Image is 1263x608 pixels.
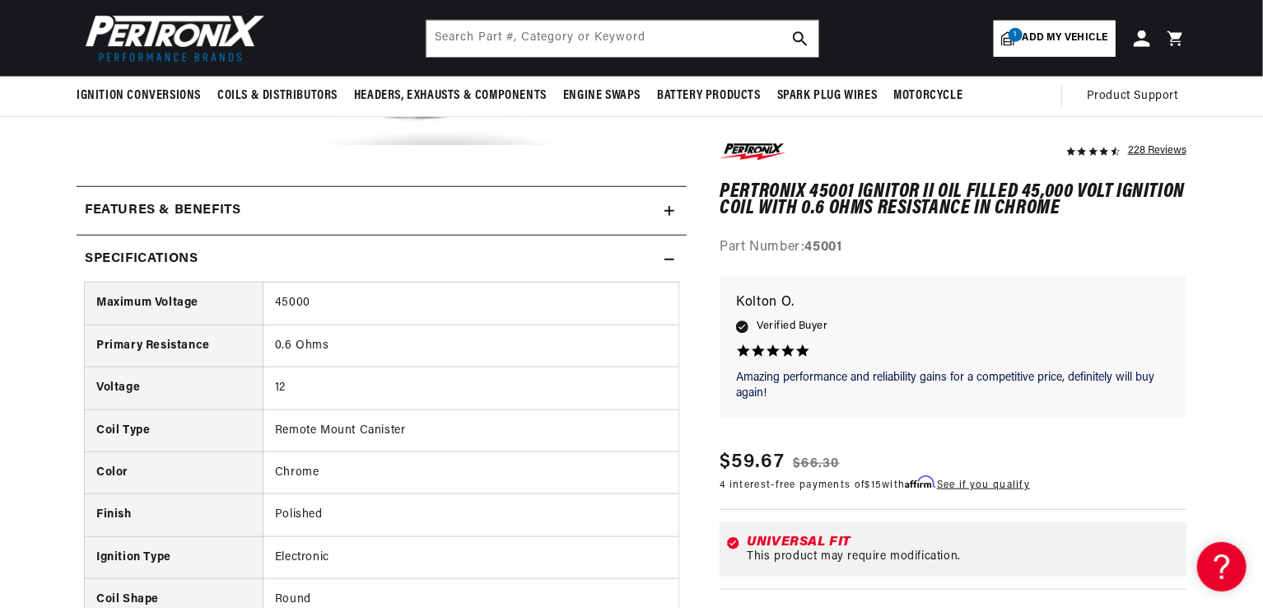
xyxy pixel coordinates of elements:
[906,476,934,489] span: Affirm
[85,283,263,325] th: Maximum Voltage
[885,77,971,115] summary: Motorcycle
[793,454,840,474] s: $66.30
[720,447,785,477] span: $59.67
[649,77,769,115] summary: Battery Products
[263,409,678,451] td: Remote Mount Canister
[346,77,555,115] summary: Headers, Exhausts & Components
[782,21,818,57] button: search button
[77,10,266,67] img: Pertronix
[85,536,263,578] th: Ignition Type
[563,87,641,105] span: Engine Swaps
[1128,140,1186,160] div: 228 Reviews
[263,367,678,409] td: 12
[1087,87,1178,105] span: Product Support
[757,318,827,336] span: Verified Buyer
[1009,28,1023,42] span: 1
[263,325,678,367] td: 0.6 Ohms
[893,87,962,105] span: Motorcycle
[555,77,649,115] summary: Engine Swaps
[77,77,209,115] summary: Ignition Conversions
[263,536,678,578] td: Electronic
[354,87,547,105] span: Headers, Exhausts & Components
[865,480,883,490] span: $15
[85,451,263,493] th: Color
[77,236,687,283] summary: Specifications
[1087,77,1186,116] summary: Product Support
[994,21,1116,57] a: 1Add my vehicle
[263,283,678,325] td: 45000
[77,87,201,105] span: Ignition Conversions
[720,238,1186,260] div: Part Number:
[263,494,678,536] td: Polished
[805,241,842,255] strong: 45001
[747,536,1180,549] div: Universal Fit
[426,21,818,57] input: Search Part #, Category or Keyword
[1023,30,1108,46] span: Add my vehicle
[769,77,886,115] summary: Spark Plug Wires
[209,77,346,115] summary: Coils & Distributors
[85,325,263,367] th: Primary Resistance
[777,87,878,105] span: Spark Plug Wires
[85,409,263,451] th: Coil Type
[263,451,678,493] td: Chrome
[85,367,263,409] th: Voltage
[937,480,1030,490] a: See if you qualify - Learn more about Affirm Financing (opens in modal)
[85,200,240,222] h2: Features & Benefits
[736,370,1170,402] p: Amazing performance and reliability gains for a competitive price, definitely will buy again!
[657,87,761,105] span: Battery Products
[85,494,263,536] th: Finish
[85,249,198,270] h2: Specifications
[720,184,1186,217] h1: PerTronix 45001 Ignitor II Oil Filled 45,000 Volt Ignition Coil with 0.6 Ohms Resistance in Chrome
[217,87,338,105] span: Coils & Distributors
[747,550,1180,564] div: This product may require modification.
[720,477,1030,493] p: 4 interest-free payments of with .
[77,187,687,235] summary: Features & Benefits
[736,292,1170,315] p: Kolton O.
